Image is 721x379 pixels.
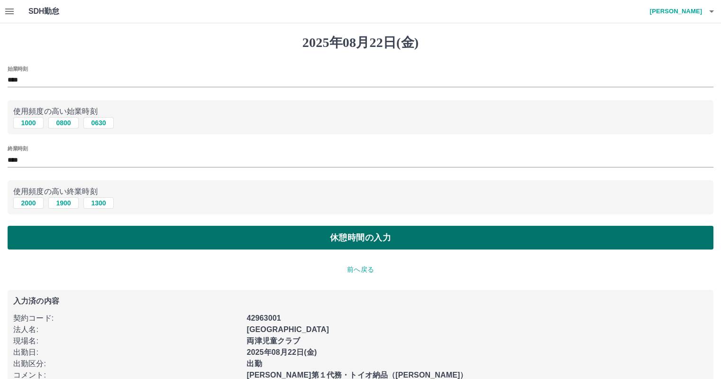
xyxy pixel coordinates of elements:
[246,325,329,333] b: [GEOGRAPHIC_DATA]
[83,117,114,129] button: 0630
[13,186,708,197] p: 使用頻度の高い終業時刻
[246,371,467,379] b: [PERSON_NAME]第１代務・トイオ納品（[PERSON_NAME]）
[48,117,79,129] button: 0800
[246,337,300,345] b: 両津児童クラブ
[13,347,241,358] p: 出勤日 :
[13,117,44,129] button: 1000
[246,360,262,368] b: 出勤
[8,65,27,72] label: 始業時刻
[13,335,241,347] p: 現場名 :
[13,358,241,370] p: 出勤区分 :
[13,197,44,209] button: 2000
[13,324,241,335] p: 法人名 :
[246,348,317,356] b: 2025年08月22日(金)
[13,313,241,324] p: 契約コード :
[13,297,708,305] p: 入力済の内容
[8,145,27,152] label: 終業時刻
[48,197,79,209] button: 1900
[8,226,713,250] button: 休憩時間の入力
[246,314,281,322] b: 42963001
[13,106,708,117] p: 使用頻度の高い始業時刻
[83,197,114,209] button: 1300
[8,265,713,275] p: 前へ戻る
[8,35,713,51] h1: 2025年08月22日(金)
